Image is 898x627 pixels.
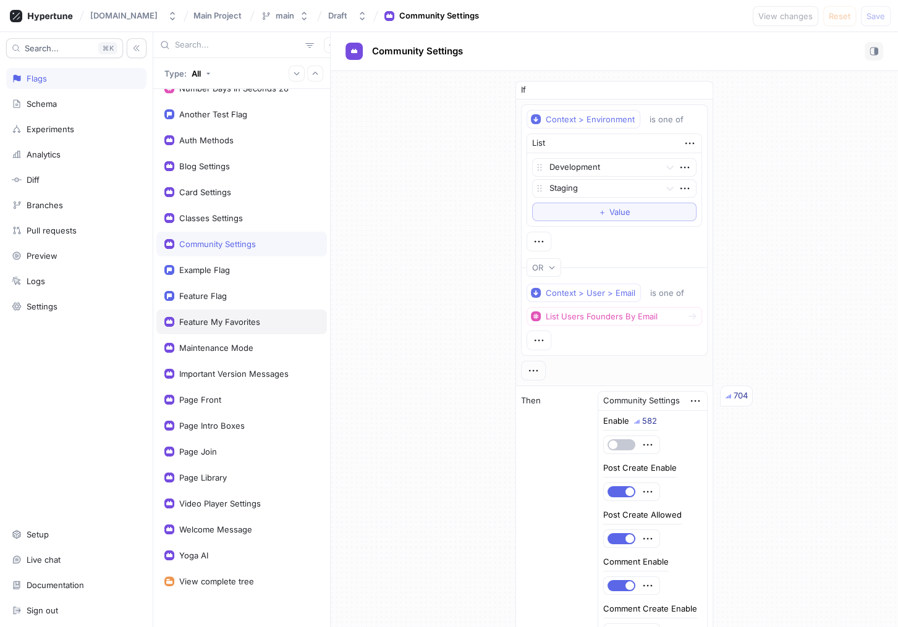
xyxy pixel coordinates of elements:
[521,84,526,96] p: If
[179,265,230,275] div: Example Flag
[753,6,818,26] button: View changes
[27,149,61,159] div: Analytics
[532,137,545,149] div: List
[179,576,254,586] div: View complete tree
[758,12,813,20] span: View changes
[650,114,684,125] div: is one of
[289,65,305,82] button: Expand all
[27,276,45,286] div: Logs
[650,288,684,298] div: is one of
[328,11,347,21] div: Draft
[27,124,74,134] div: Experiments
[521,395,541,407] p: Then
[323,6,372,26] button: Draft
[823,6,856,26] button: Reset
[27,175,40,185] div: Diff
[90,11,158,21] div: [DOMAIN_NAME]
[527,307,702,326] button: List Users Founders By Email
[546,114,635,125] div: Context > Environment
[644,110,701,128] button: is one of
[399,10,479,22] div: Community Settings
[642,417,657,425] div: 582
[179,317,260,327] div: Feature My Favorites
[27,200,63,210] div: Branches
[609,208,630,216] span: Value
[603,464,677,472] div: Post Create Enable
[179,343,253,353] div: Maintenance Mode
[175,39,300,51] input: Search...
[532,263,543,273] div: OR
[372,46,463,56] span: Community Settings
[164,69,187,78] p: Type:
[6,38,123,58] button: Search...K
[160,62,215,84] button: Type: All
[27,301,57,311] div: Settings
[603,511,682,519] div: Post Create Allowed
[861,6,891,26] button: Save
[179,395,221,405] div: Page Front
[192,69,201,78] div: All
[179,187,231,197] div: Card Settings
[645,284,702,302] button: is one of
[307,65,323,82] button: Collapse all
[179,473,227,482] div: Page Library
[603,395,680,407] div: Community Settings
[193,11,242,20] span: Main Project
[527,110,640,128] button: Context > Environment
[179,161,230,171] div: Blog Settings
[546,288,635,298] div: Context > User > Email
[27,529,49,539] div: Setup
[179,550,208,560] div: Yoga AI
[256,6,314,26] button: main
[179,213,243,223] div: Classes Settings
[603,417,629,425] div: Enable
[527,258,561,277] button: OR
[27,251,57,261] div: Preview
[532,203,697,221] button: ＋Value
[179,109,247,119] div: Another Test Flag
[27,225,77,235] div: Pull requests
[25,44,59,52] span: Search...
[603,605,697,613] div: Comment Create Enable
[734,390,748,402] div: 704
[546,311,658,322] div: List Users Founders By Email
[179,447,217,457] div: Page Join
[179,499,261,508] div: Video Player Settings
[527,284,641,302] button: Context > User > Email
[598,208,606,216] span: ＋
[179,135,234,145] div: Auth Methods
[6,574,146,595] a: Documentation
[829,12,850,20] span: Reset
[27,555,61,565] div: Live chat
[866,12,885,20] span: Save
[276,11,294,21] div: main
[27,99,57,109] div: Schema
[179,239,256,249] div: Community Settings
[603,558,669,566] div: Comment Enable
[179,369,289,379] div: Important Version Messages
[98,42,117,54] div: K
[179,291,227,301] div: Feature Flag
[27,580,84,590] div: Documentation
[27,74,47,83] div: Flags
[27,605,58,615] div: Sign out
[85,6,182,26] button: [DOMAIN_NAME]
[179,421,245,431] div: Page Intro Boxes
[179,524,252,534] div: Welcome Message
